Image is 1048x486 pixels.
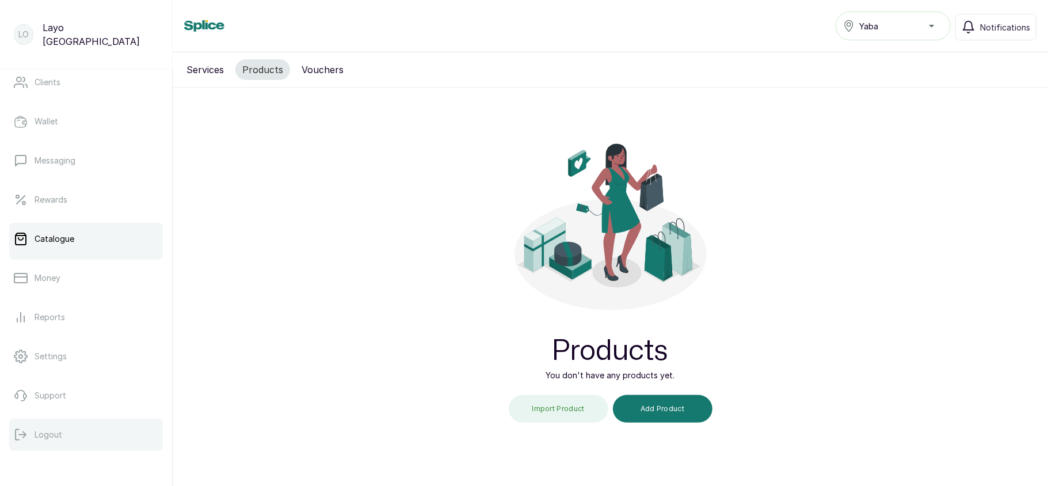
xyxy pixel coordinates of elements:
p: Wallet [35,116,58,127]
p: Support [35,390,66,401]
p: You don't have any products yet. [546,370,675,381]
p: Reports [35,312,65,323]
a: Support [9,379,163,412]
button: Products [235,59,290,80]
p: Clients [35,77,60,88]
button: Vouchers [295,59,350,80]
p: Catalogue [35,233,74,245]
span: Yaba [859,20,878,32]
a: Wallet [9,105,163,138]
button: Import Product [509,395,608,423]
a: Reports [9,301,163,333]
a: Settings [9,340,163,373]
p: Logout [35,429,62,441]
a: Rewards [9,184,163,216]
button: Notifications [955,14,1036,40]
p: Layo [GEOGRAPHIC_DATA] [43,21,158,48]
p: Messaging [35,155,75,166]
p: Money [35,272,60,284]
span: Notifications [980,21,1030,33]
a: Catalogue [9,223,163,255]
h2: Products [552,333,669,370]
a: Clients [9,66,163,98]
button: Add Product [613,395,712,423]
a: Messaging [9,145,163,177]
button: Services [180,59,231,80]
p: Rewards [35,194,67,206]
button: Yaba [836,12,951,40]
p: LO [18,29,29,40]
button: Logout [9,419,163,451]
a: Money [9,262,163,294]
p: Settings [35,351,67,362]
